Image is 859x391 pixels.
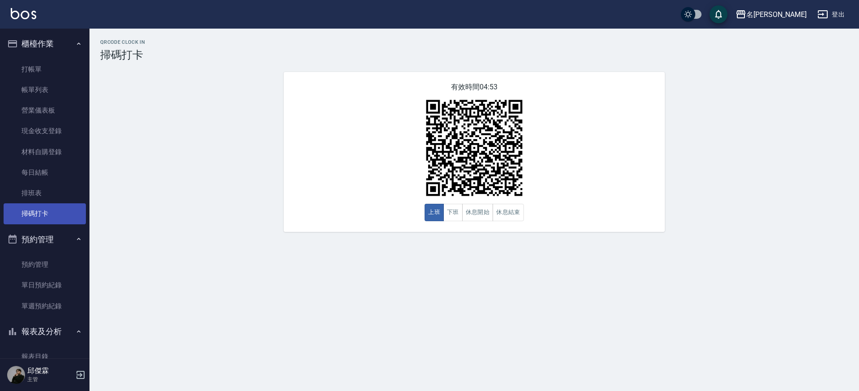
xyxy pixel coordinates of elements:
button: 下班 [443,204,463,221]
button: 報表及分析 [4,320,86,343]
a: 單日預約紀錄 [4,275,86,295]
a: 材料自購登錄 [4,142,86,162]
a: 每日結帳 [4,162,86,183]
a: 報表目錄 [4,346,86,367]
button: 櫃檯作業 [4,32,86,55]
button: 登出 [814,6,848,23]
img: Person [7,366,25,384]
div: 名[PERSON_NAME] [746,9,807,20]
a: 掃碼打卡 [4,203,86,224]
a: 現金收支登錄 [4,121,86,141]
a: 營業儀表板 [4,100,86,121]
a: 單週預約紀錄 [4,296,86,316]
button: 休息結束 [493,204,524,221]
button: 預約管理 [4,228,86,251]
h2: QRcode Clock In [100,39,848,45]
div: 有效時間 04:53 [284,72,665,232]
a: 預約管理 [4,254,86,275]
img: Logo [11,8,36,19]
a: 排班表 [4,183,86,203]
a: 打帳單 [4,59,86,80]
a: 帳單列表 [4,80,86,100]
h3: 掃碼打卡 [100,49,848,61]
h5: 邱傑霖 [27,366,73,375]
button: 休息開始 [462,204,493,221]
p: 主管 [27,375,73,383]
button: 上班 [425,204,444,221]
button: 名[PERSON_NAME] [732,5,810,24]
button: save [710,5,727,23]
